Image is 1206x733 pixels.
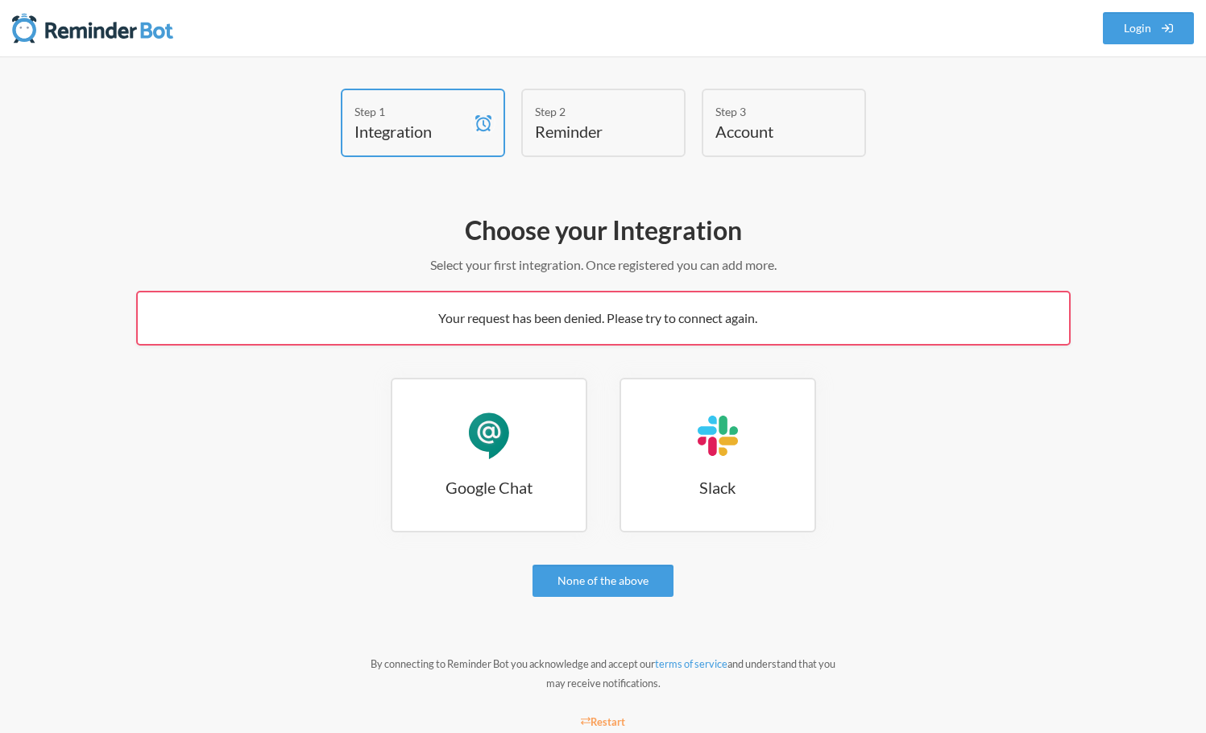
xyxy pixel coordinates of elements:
[354,103,467,120] div: Step 1
[715,120,828,143] h4: Account
[371,657,835,690] small: By connecting to Reminder Bot you acknowledge and accept our and understand that you may receive ...
[392,476,586,499] h3: Google Chat
[581,715,626,728] small: Restart
[535,103,648,120] div: Step 2
[535,120,648,143] h4: Reminder
[533,565,673,597] a: None of the above
[12,12,173,44] img: Reminder Bot
[438,310,757,325] span: Your request has been denied. Please try to connect again.
[621,476,814,499] h3: Slack
[1103,12,1195,44] a: Login
[354,120,467,143] h4: Integration
[136,255,1071,275] p: Select your first integration. Once registered you can add more.
[715,103,828,120] div: Step 3
[655,657,727,670] a: terms of service
[136,213,1071,247] h2: Choose your Integration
